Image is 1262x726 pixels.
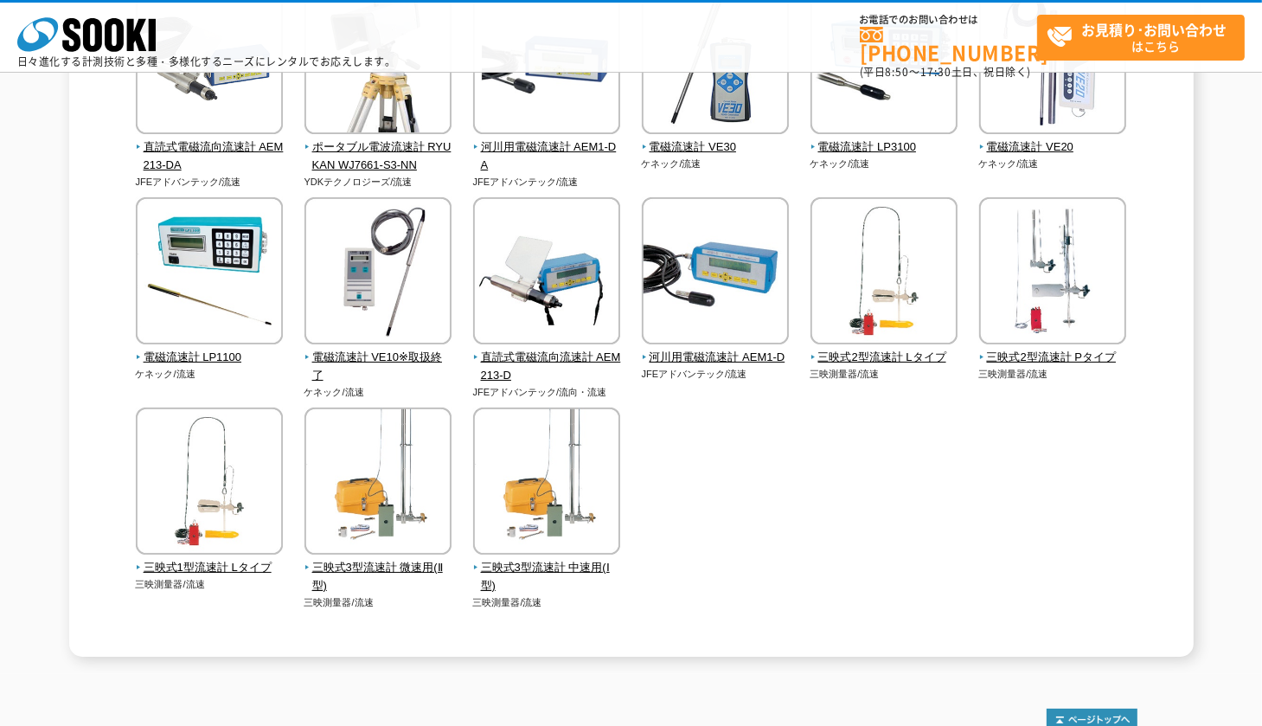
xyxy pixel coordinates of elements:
[642,157,790,171] p: ケネック/流速
[860,64,1031,80] span: (平日 ～ 土日、祝日除く)
[810,197,958,349] img: 三映式2型流速計 Lタイプ
[136,559,284,577] span: 三映式1型流速計 Lタイプ
[136,332,284,367] a: 電磁流速計 LP1100
[473,349,621,385] span: 直読式電磁流向流速計 AEM213-D
[136,197,283,349] img: 電磁流速計 LP1100
[886,64,910,80] span: 8:50
[473,197,620,349] img: 直読式電磁流向流速計 AEM213-D
[810,349,958,367] span: 三映式2型流速計 Lタイプ
[1047,16,1244,59] span: はこちら
[810,157,958,171] p: ケネック/流速
[473,122,621,174] a: 河川用電磁流速計 AEM1-DA
[979,138,1127,157] span: 電磁流速計 VE20
[304,408,452,559] img: 三映式3型流速計 微速用(Ⅱ型)
[304,138,452,175] span: ポータブル電波流速計 RYUKAN WJ7661-S3-NN
[473,332,621,384] a: 直読式電磁流向流速計 AEM213-D
[642,367,790,382] p: JFEアドバンテック/流速
[304,175,452,190] p: YDKテクノロジーズ/流速
[136,367,284,382] p: ケネック/流速
[304,197,452,349] img: 電磁流速計 VE10※取扱終了
[136,122,284,174] a: 直読式電磁流向流速計 AEM213-DA
[17,56,396,67] p: 日々進化する計測技術と多種・多様化するニーズにレンタルでお応えします。
[810,122,958,157] a: 電磁流速計 LP3100
[136,408,283,559] img: 三映式1型流速計 Lタイプ
[642,332,790,367] a: 河川用電磁流速計 AEM1-D
[860,27,1037,62] a: [PHONE_NUMBER]
[136,543,284,577] a: 三映式1型流速計 Lタイプ
[473,408,620,559] img: 三映式3型流速計 中速用(Ⅰ型)
[642,197,789,349] img: 河川用電磁流速計 AEM1-D
[304,332,452,384] a: 電磁流速計 VE10※取扱終了
[642,138,790,157] span: 電磁流速計 VE30
[473,595,621,610] p: 三映測量器/流速
[979,332,1127,367] a: 三映式2型流速計 Pタイプ
[304,595,452,610] p: 三映測量器/流速
[1082,19,1227,40] strong: お見積り･お問い合わせ
[304,349,452,385] span: 電磁流速計 VE10※取扱終了
[810,367,958,382] p: 三映測量器/流速
[473,385,621,400] p: JFEアドバンテック/流向・流速
[979,197,1126,349] img: 三映式2型流速計 Pタイプ
[810,332,958,367] a: 三映式2型流速計 Lタイプ
[136,175,284,190] p: JFEアドバンテック/流速
[304,385,452,400] p: ケネック/流速
[920,64,951,80] span: 17:30
[979,122,1127,157] a: 電磁流速計 VE20
[860,15,1037,25] span: お電話でのお問い合わせは
[810,138,958,157] span: 電磁流速計 LP3100
[642,122,790,157] a: 電磁流速計 VE30
[473,543,621,594] a: 三映式3型流速計 中速用(Ⅰ型)
[642,349,790,367] span: 河川用電磁流速計 AEM1-D
[304,543,452,594] a: 三映式3型流速計 微速用(Ⅱ型)
[979,349,1127,367] span: 三映式2型流速計 Pタイプ
[473,559,621,595] span: 三映式3型流速計 中速用(Ⅰ型)
[979,367,1127,382] p: 三映測量器/流速
[136,577,284,592] p: 三映測量器/流速
[473,138,621,175] span: 河川用電磁流速計 AEM1-DA
[1037,15,1245,61] a: お見積り･お問い合わせはこちら
[304,559,452,595] span: 三映式3型流速計 微速用(Ⅱ型)
[136,138,284,175] span: 直読式電磁流向流速計 AEM213-DA
[136,349,284,367] span: 電磁流速計 LP1100
[304,122,452,174] a: ポータブル電波流速計 RYUKAN WJ7661-S3-NN
[473,175,621,190] p: JFEアドバンテック/流速
[979,157,1127,171] p: ケネック/流速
